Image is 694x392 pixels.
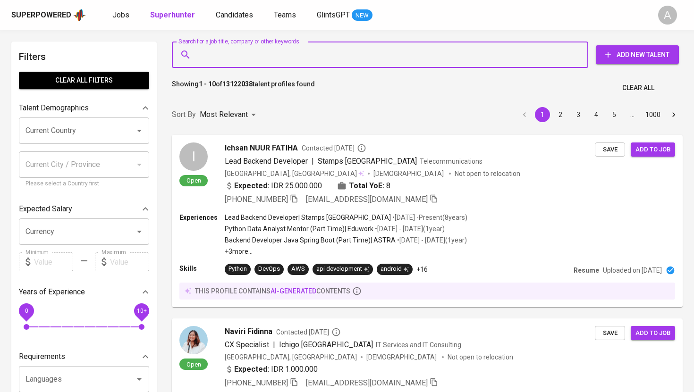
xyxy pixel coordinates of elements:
span: [PHONE_NUMBER] [225,195,288,204]
button: Open [133,373,146,386]
p: Talent Demographics [19,102,89,114]
span: 8 [386,180,390,192]
span: Candidates [216,10,253,19]
div: IDR 1.000.000 [225,364,318,375]
p: Showing of talent profiles found [172,79,315,97]
span: Add to job [635,144,670,155]
span: Ichsan NUUR FATIHA [225,142,298,154]
b: Superhunter [150,10,195,19]
a: Superhunter [150,9,197,21]
span: [EMAIL_ADDRESS][DOMAIN_NAME] [306,378,428,387]
div: android [381,265,409,274]
a: Candidates [216,9,255,21]
span: Telecommunications [420,158,482,165]
span: [DEMOGRAPHIC_DATA] [366,352,438,362]
input: Value [34,252,73,271]
button: Clear All [618,79,658,97]
span: GlintsGPT [317,10,350,19]
span: Save [600,328,620,339]
span: Contacted [DATE] [302,143,366,153]
span: | [312,156,314,167]
b: Total YoE: [349,180,384,192]
div: Expected Salary [19,200,149,218]
p: Lead Backend Developer | Stamps [GEOGRAPHIC_DATA] [225,213,391,222]
span: Naviri Fidinna [225,326,272,337]
span: Save [600,144,620,155]
span: NEW [352,11,372,20]
p: Not open to relocation [455,169,520,178]
div: IDR 25.000.000 [225,180,322,192]
b: Expected: [234,180,269,192]
span: CX Specialist [225,340,269,349]
span: Open [183,360,205,368]
span: 0 [25,308,28,314]
div: Talent Demographics [19,99,149,117]
span: Stamps [GEOGRAPHIC_DATA] [318,157,417,166]
div: Superpowered [11,10,71,21]
button: Go to page 1000 [643,107,663,122]
p: Uploaded on [DATE] [603,266,662,275]
button: Go to page 3 [571,107,586,122]
span: [PHONE_NUMBER] [225,378,288,387]
input: Value [110,252,149,271]
a: Teams [274,9,298,21]
span: Contacted [DATE] [276,327,341,337]
div: [GEOGRAPHIC_DATA], [GEOGRAPHIC_DATA] [225,169,364,178]
button: Add to job [631,142,675,157]
button: Save [595,142,625,157]
img: app logo [73,8,86,22]
span: Lead Backend Developer [225,157,308,166]
span: [EMAIL_ADDRESS][DOMAIN_NAME] [306,195,428,204]
p: • [DATE] - [DATE] ( 1 year ) [396,235,467,245]
a: IOpenIchsan NUUR FATIHAContacted [DATE]Lead Backend Developer|Stamps [GEOGRAPHIC_DATA]Telecommuni... [172,135,683,307]
div: Most Relevant [200,106,259,124]
span: Clear All filters [26,75,142,86]
button: Go to page 4 [589,107,604,122]
span: Open [183,176,205,184]
p: Years of Experience [19,286,85,298]
span: Ichigo [GEOGRAPHIC_DATA] [279,340,373,349]
p: Skills [179,264,225,273]
button: Go to next page [666,107,681,122]
img: b80daf64a90a0f69b856098c4b9f679c.png [179,326,208,354]
svg: By Batam recruiter [331,327,341,337]
p: Experiences [179,213,225,222]
button: Add New Talent [596,45,679,64]
nav: pagination navigation [516,107,683,122]
a: Superpoweredapp logo [11,8,86,22]
b: 13122038 [222,80,253,88]
div: AWS [291,265,305,274]
span: AI-generated [271,287,316,295]
b: 1 - 10 [199,80,216,88]
div: Python [229,265,247,274]
p: Sort By [172,109,196,120]
div: api development [316,265,369,274]
span: | [273,339,275,350]
p: +16 [416,265,428,274]
button: Save [595,326,625,341]
div: A [658,6,677,25]
button: page 1 [535,107,550,122]
svg: By Batam recruiter [357,143,366,153]
p: Backend Developer Java Spring Boot (Part Time) | ASTRA [225,235,396,245]
p: Resume [574,266,599,275]
button: Open [133,225,146,238]
p: Python Data Analyst Mentor (Part Time) | Eduwork [225,224,373,234]
p: this profile contains contents [195,286,350,296]
button: Go to page 2 [553,107,568,122]
p: Most Relevant [200,109,248,120]
p: Expected Salary [19,203,72,215]
span: Teams [274,10,296,19]
div: [GEOGRAPHIC_DATA], [GEOGRAPHIC_DATA] [225,352,357,362]
button: Add to job [631,326,675,341]
b: Expected: [234,364,269,375]
div: Years of Experience [19,283,149,301]
p: • [DATE] - [DATE] ( 1 year ) [373,224,445,234]
span: Clear All [622,82,654,94]
div: … [625,110,640,119]
button: Clear All filters [19,72,149,89]
p: Not open to relocation [448,352,513,362]
p: +3 more ... [225,247,467,256]
p: Please select a Country first [25,179,143,189]
span: 10+ [136,308,146,314]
